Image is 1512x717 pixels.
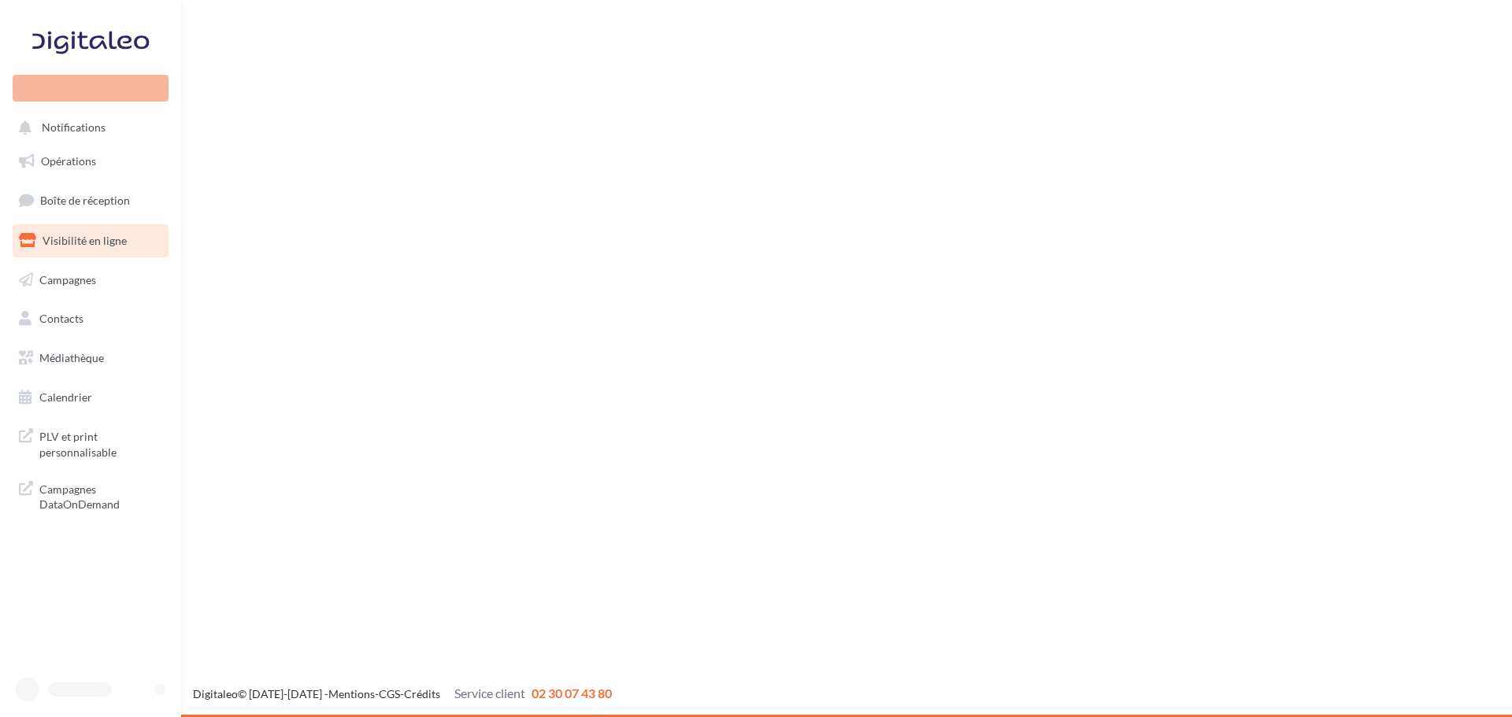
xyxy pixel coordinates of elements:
[9,183,172,217] a: Boîte de réception
[43,234,127,247] span: Visibilité en ligne
[454,686,525,700] span: Service client
[193,687,612,700] span: © [DATE]-[DATE] - - -
[9,224,172,257] a: Visibilité en ligne
[39,351,104,364] span: Médiathèque
[40,194,130,207] span: Boîte de réception
[39,426,162,460] span: PLV et print personnalisable
[39,390,92,404] span: Calendrier
[13,75,169,102] div: Nouvelle campagne
[9,381,172,414] a: Calendrier
[193,687,238,700] a: Digitaleo
[42,121,106,135] span: Notifications
[9,472,172,519] a: Campagnes DataOnDemand
[39,272,96,286] span: Campagnes
[9,302,172,335] a: Contacts
[9,419,172,466] a: PLV et print personnalisable
[9,342,172,375] a: Médiathèque
[328,687,375,700] a: Mentions
[41,154,96,168] span: Opérations
[39,312,83,325] span: Contacts
[9,145,172,178] a: Opérations
[379,687,400,700] a: CGS
[404,687,440,700] a: Crédits
[39,479,162,512] span: Campagnes DataOnDemand
[532,686,612,700] span: 02 30 07 43 80
[9,264,172,297] a: Campagnes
